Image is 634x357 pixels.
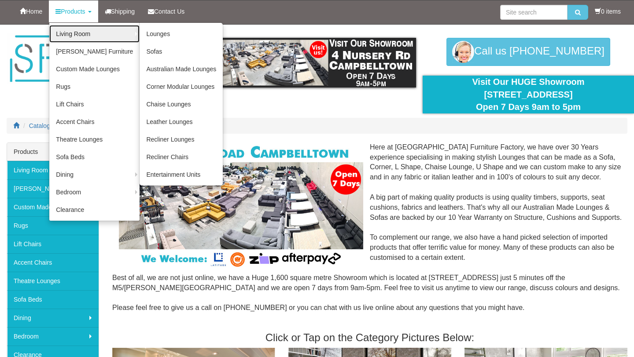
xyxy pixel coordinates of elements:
h3: Click or Tap on the Category Pictures Below: [112,332,627,343]
li: 0 items [595,7,621,16]
img: Sydney Furniture Factory [7,33,205,84]
a: Clearance [49,201,140,219]
a: Theatre Lounges [49,131,140,148]
a: Accent Chairs [7,253,99,272]
a: Theatre Lounges [7,272,99,290]
a: Corner Modular Lounges [140,78,223,95]
a: Leather Lounges [140,113,223,131]
a: Living Room [49,25,140,43]
a: Accent Chairs [49,113,140,131]
a: Dining [49,166,140,183]
div: Here at [GEOGRAPHIC_DATA] Furniture Factory, we have over 30 Years experience specialising in mak... [112,142,627,323]
div: Products [7,143,99,161]
a: Australian Made Lounges [140,60,223,78]
a: Bedroom [49,183,140,201]
a: Chaise Lounges [140,95,223,113]
a: Catalog [29,122,50,129]
img: Corner Modular Lounges [119,142,363,270]
a: Custom Made Lounges [7,198,99,216]
a: Rugs [7,216,99,235]
a: Dining [7,309,99,327]
input: Site search [500,5,568,20]
a: Lift Chairs [7,235,99,253]
a: Living Room [7,161,99,179]
a: Sofa Beds [7,290,99,309]
span: Products [61,8,85,15]
a: [PERSON_NAME] Furniture [49,43,140,60]
a: Contact Us [141,0,191,22]
a: Products [49,0,98,22]
a: Rugs [49,78,140,95]
a: [PERSON_NAME] Furniture [7,179,99,198]
span: Home [26,8,42,15]
span: Shipping [111,8,135,15]
span: Contact Us [154,8,184,15]
a: Shipping [98,0,142,22]
a: Bedroom [7,327,99,346]
a: Recliner Lounges [140,131,223,148]
a: Entertainment Units [140,166,223,183]
a: Custom Made Lounges [49,60,140,78]
a: Recliner Chairs [140,148,223,166]
a: Lift Chairs [49,95,140,113]
img: showroom.gif [218,38,416,87]
a: Sofa Beds [49,148,140,166]
a: Home [13,0,49,22]
div: Visit Our HUGE Showroom [STREET_ADDRESS] Open 7 Days 9am to 5pm [429,76,627,113]
a: Sofas [140,43,223,60]
a: Lounges [140,25,223,43]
